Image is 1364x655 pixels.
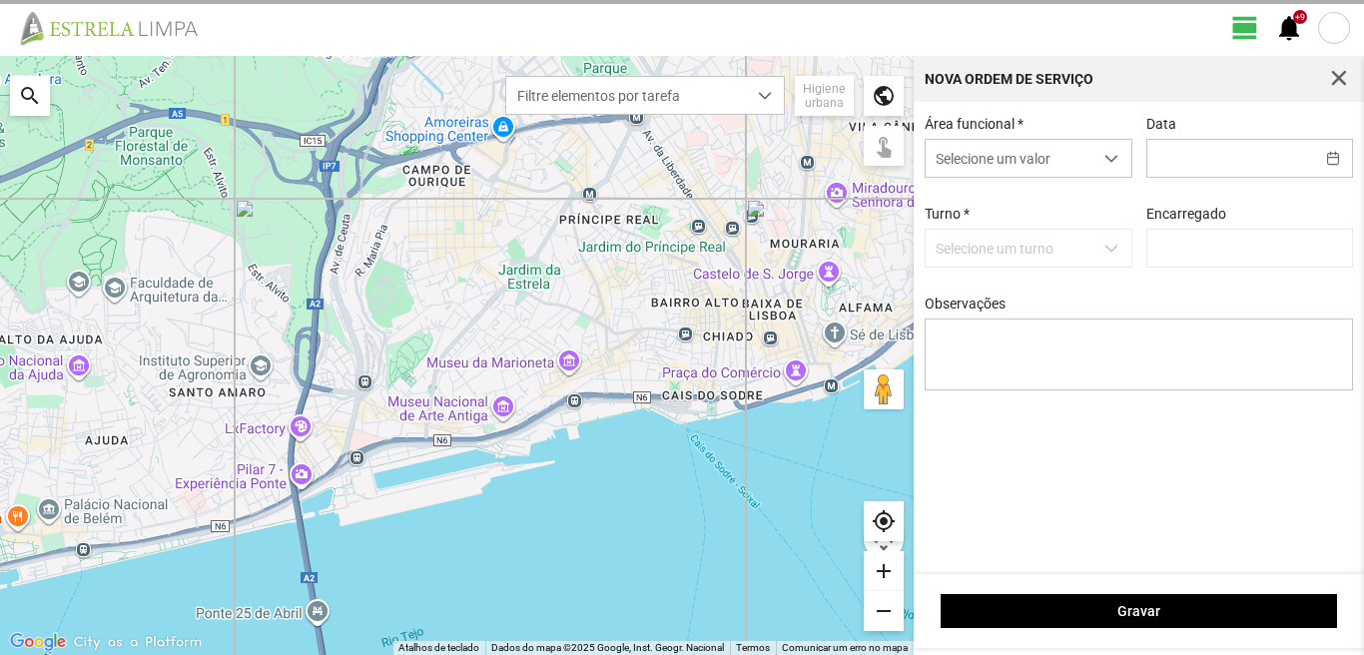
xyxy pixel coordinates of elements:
button: Gravar [941,594,1337,628]
div: search [10,76,50,116]
label: Área funcional * [925,116,1023,132]
span: Gravar [952,603,1327,619]
button: Atalhos de teclado [398,641,479,655]
div: public [864,76,904,116]
div: Nova Ordem de Serviço [925,72,1093,86]
div: my_location [864,501,904,541]
div: remove [864,591,904,631]
a: Termos (abre num novo separador) [736,642,770,653]
div: Higiene urbana [795,76,854,116]
div: dropdown trigger [1092,140,1131,177]
label: Observações [925,296,1006,312]
div: +9 [1293,10,1307,24]
img: Google [5,629,71,655]
div: touch_app [864,126,904,166]
a: Comunicar um erro no mapa [782,642,908,653]
label: Turno * [925,206,970,222]
span: notifications [1274,13,1304,43]
div: add [864,551,904,591]
label: Encarregado [1146,206,1226,222]
button: Arraste o Pegman para o mapa para abrir o Street View [864,369,904,409]
span: Filtre elementos por tarefa [506,77,746,114]
a: Abrir esta área no Google Maps (abre uma nova janela) [5,629,71,655]
span: Selecione um valor [926,140,1092,177]
span: view_day [1230,13,1260,43]
img: file [14,10,220,46]
label: Data [1146,116,1176,132]
div: dropdown trigger [746,77,785,114]
span: Dados do mapa ©2025 Google, Inst. Geogr. Nacional [491,642,724,653]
